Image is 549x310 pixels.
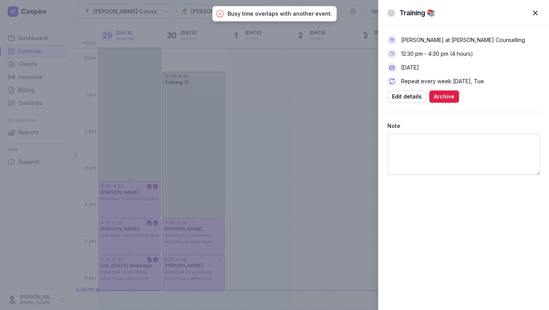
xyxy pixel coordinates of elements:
span: Edit details [392,92,422,101]
button: Edit details [387,90,426,103]
span: Archive [434,92,454,101]
div: Training 📚 [400,8,435,18]
div: Repeat every week [DATE], Tue. [401,77,485,85]
div: [DATE] [401,64,419,71]
button: Archive [429,90,459,103]
div: Note [387,121,540,131]
div: [PERSON_NAME] at [PERSON_NAME] Counselling [401,36,525,44]
div: 12:30 pm - 4:30 pm (4 hours) [401,50,473,58]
